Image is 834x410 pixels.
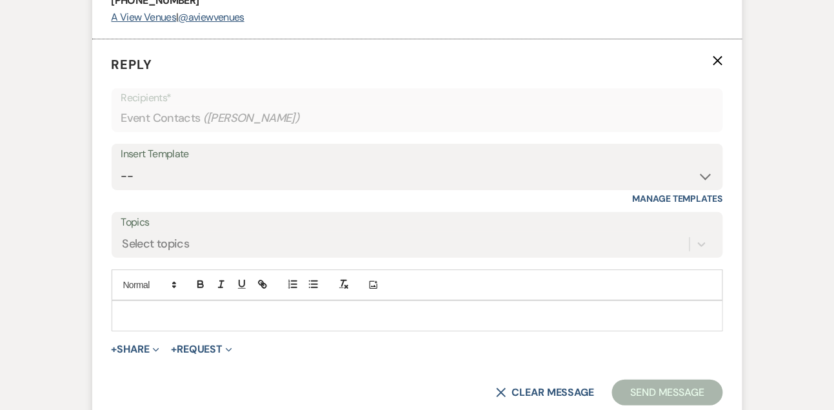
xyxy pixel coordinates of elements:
span: | [176,10,178,24]
button: Share [112,344,160,355]
span: + [171,344,177,355]
button: Send Message [612,380,722,405]
a: A View Venues [112,10,177,24]
a: @aviewvenues [179,10,244,24]
span: + [112,344,117,355]
span: ( [PERSON_NAME] ) [203,110,300,127]
div: Event Contacts [121,106,713,131]
div: Insert Template [121,145,713,164]
div: Select topics [123,236,190,253]
span: Reply [112,56,153,73]
a: Manage Templates [633,193,723,204]
button: Clear message [496,387,594,398]
button: Request [171,344,232,355]
label: Topics [121,213,713,232]
p: Recipients* [121,90,713,106]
